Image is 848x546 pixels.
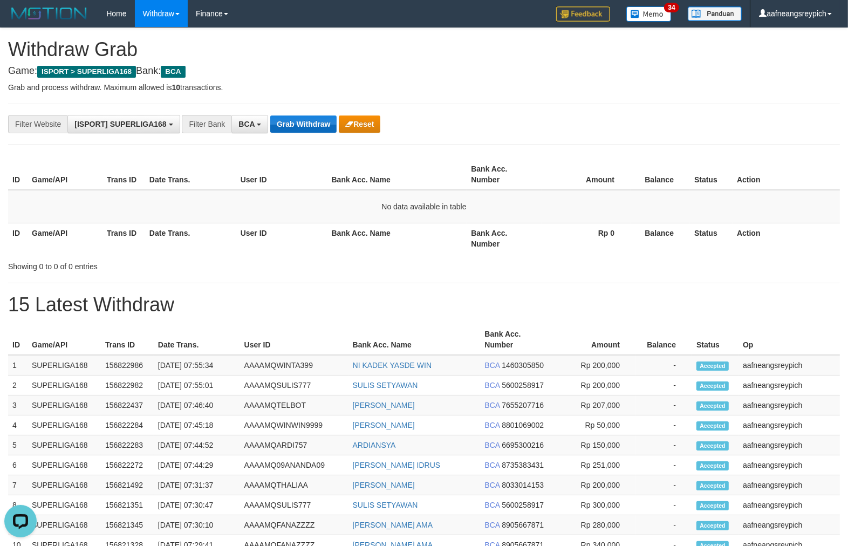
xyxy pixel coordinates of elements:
[28,395,101,415] td: SUPERLIGA168
[8,415,28,435] td: 4
[145,159,236,190] th: Date Trans.
[696,481,729,490] span: Accepted
[502,441,544,449] span: Copy 6695300216 to clipboard
[502,521,544,529] span: Copy 8905667871 to clipboard
[636,415,692,435] td: -
[636,495,692,515] td: -
[353,401,415,409] a: [PERSON_NAME]
[636,395,692,415] td: -
[270,115,337,133] button: Grab Withdraw
[101,455,154,475] td: 156822272
[28,475,101,495] td: SUPERLIGA168
[28,415,101,435] td: SUPERLIGA168
[28,495,101,515] td: SUPERLIGA168
[551,415,636,435] td: Rp 50,000
[696,501,729,510] span: Accepted
[154,415,240,435] td: [DATE] 07:45:18
[154,376,240,395] td: [DATE] 07:55:01
[8,257,345,272] div: Showing 0 to 0 of 0 entries
[502,481,544,489] span: Copy 8033014153 to clipboard
[231,115,268,133] button: BCA
[467,159,542,190] th: Bank Acc. Number
[696,441,729,451] span: Accepted
[8,115,67,133] div: Filter Website
[8,495,28,515] td: 8
[696,421,729,431] span: Accepted
[733,223,840,254] th: Action
[696,381,729,391] span: Accepted
[339,115,380,133] button: Reset
[102,223,145,254] th: Trans ID
[154,355,240,376] td: [DATE] 07:55:34
[696,521,729,530] span: Accepted
[631,159,690,190] th: Balance
[636,355,692,376] td: -
[8,190,840,223] td: No data available in table
[636,515,692,535] td: -
[240,475,348,495] td: AAAAMQTHALIAA
[101,355,154,376] td: 156822986
[154,475,240,495] td: [DATE] 07:31:37
[353,381,418,390] a: SULIS SETYAWAN
[502,381,544,390] span: Copy 5600258917 to clipboard
[738,395,840,415] td: aafneangsreypich
[636,376,692,395] td: -
[502,501,544,509] span: Copy 5600258917 to clipboard
[67,115,180,133] button: [ISPORT] SUPERLIGA168
[8,435,28,455] td: 5
[28,223,102,254] th: Game/API
[154,324,240,355] th: Date Trans.
[28,455,101,475] td: SUPERLIGA168
[696,361,729,371] span: Accepted
[28,376,101,395] td: SUPERLIGA168
[636,455,692,475] td: -
[238,120,255,128] span: BCA
[8,82,840,93] p: Grab and process withdraw. Maximum allowed is transactions.
[101,475,154,495] td: 156821492
[28,435,101,455] td: SUPERLIGA168
[8,376,28,395] td: 2
[8,355,28,376] td: 1
[353,461,441,469] a: [PERSON_NAME] IDRUS
[551,475,636,495] td: Rp 200,000
[738,376,840,395] td: aafneangsreypich
[631,223,690,254] th: Balance
[502,401,544,409] span: Copy 7655207716 to clipboard
[556,6,610,22] img: Feedback.jpg
[101,495,154,515] td: 156821351
[8,324,28,355] th: ID
[626,6,672,22] img: Button%20Memo.svg
[240,355,348,376] td: AAAAMQWINTA399
[353,421,415,429] a: [PERSON_NAME]
[551,376,636,395] td: Rp 200,000
[240,415,348,435] td: AAAAMQWINWIN9999
[8,395,28,415] td: 3
[161,66,185,78] span: BCA
[551,495,636,515] td: Rp 300,000
[484,481,500,489] span: BCA
[240,324,348,355] th: User ID
[182,115,231,133] div: Filter Bank
[172,83,180,92] strong: 10
[738,324,840,355] th: Op
[28,159,102,190] th: Game/API
[353,361,432,370] a: NI KADEK YASDE WIN
[738,475,840,495] td: aafneangsreypich
[484,501,500,509] span: BCA
[733,159,840,190] th: Action
[484,521,500,529] span: BCA
[8,66,840,77] h4: Game: Bank:
[348,324,481,355] th: Bank Acc. Name
[101,515,154,535] td: 156821345
[502,361,544,370] span: Copy 1460305850 to clipboard
[101,435,154,455] td: 156822283
[688,6,742,21] img: panduan.png
[484,361,500,370] span: BCA
[502,461,544,469] span: Copy 8735383431 to clipboard
[154,495,240,515] td: [DATE] 07:30:47
[353,501,418,509] a: SULIS SETYAWAN
[28,324,101,355] th: Game/API
[102,159,145,190] th: Trans ID
[636,435,692,455] td: -
[636,324,692,355] th: Balance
